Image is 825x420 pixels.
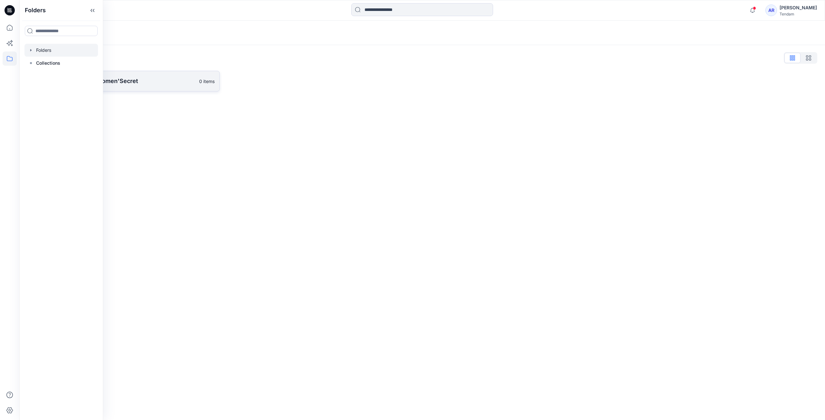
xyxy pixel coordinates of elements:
p: 0 items [199,78,215,85]
div: AR [765,5,777,16]
p: [PERSON_NAME] - Women'Secret [41,77,195,86]
div: [PERSON_NAME] [780,4,817,12]
a: [PERSON_NAME] - Women'Secret0 items [27,71,220,91]
p: Collections [36,59,60,67]
div: Tendam [780,12,817,16]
